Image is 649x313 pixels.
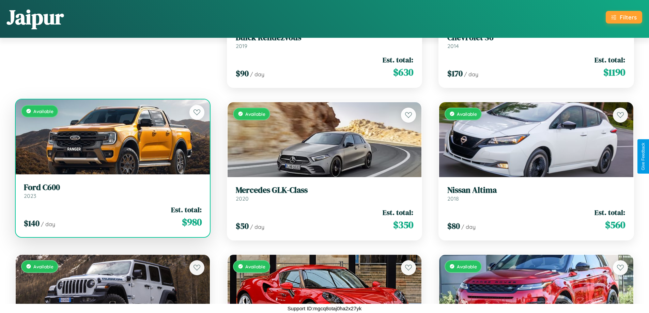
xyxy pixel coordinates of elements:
[594,55,625,65] span: Est. total:
[24,183,202,192] h3: Ford C600
[171,205,202,215] span: Est. total:
[288,304,362,313] p: Support ID: mgcq8otaj0ha2x27yk
[236,195,249,202] span: 2020
[393,218,413,232] span: $ 350
[24,218,40,229] span: $ 140
[33,264,53,269] span: Available
[236,68,249,79] span: $ 90
[457,264,477,269] span: Available
[236,220,249,232] span: $ 50
[7,3,64,31] h1: Jaipur
[236,33,414,49] a: Buick Rendezvous2019
[250,223,264,230] span: / day
[620,14,637,21] div: Filters
[245,264,265,269] span: Available
[447,43,459,49] span: 2014
[236,185,414,195] h3: Mercedes GLK-Class
[447,33,625,49] a: Chevrolet S62014
[457,111,477,117] span: Available
[236,185,414,202] a: Mercedes GLK-Class2020
[603,65,625,79] span: $ 1190
[447,220,460,232] span: $ 80
[447,185,625,202] a: Nissan Altima2018
[182,215,202,229] span: $ 980
[33,108,53,114] span: Available
[641,143,646,170] div: Give Feedback
[245,111,265,117] span: Available
[606,11,642,24] button: Filters
[393,65,413,79] span: $ 630
[447,185,625,195] h3: Nissan Altima
[236,43,247,49] span: 2019
[605,218,625,232] span: $ 560
[383,55,413,65] span: Est. total:
[236,33,414,43] h3: Buick Rendezvous
[41,221,55,228] span: / day
[461,223,476,230] span: / day
[383,207,413,217] span: Est. total:
[464,71,478,78] span: / day
[594,207,625,217] span: Est. total:
[447,68,463,79] span: $ 170
[24,192,36,199] span: 2023
[447,33,625,43] h3: Chevrolet S6
[24,183,202,199] a: Ford C6002023
[447,195,459,202] span: 2018
[250,71,264,78] span: / day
